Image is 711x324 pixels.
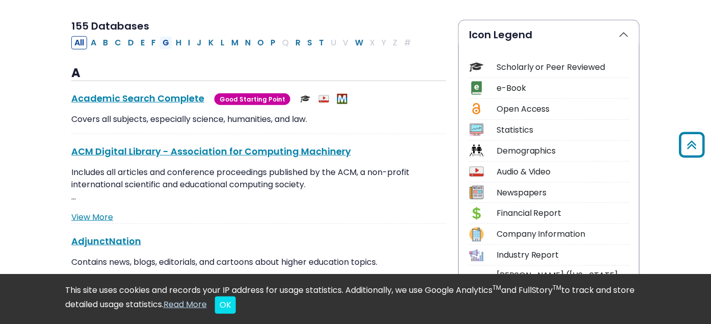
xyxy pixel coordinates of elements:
[217,36,228,49] button: Filter Results L
[459,20,639,49] button: Icon Legend
[71,19,149,33] span: 155 Databases
[470,102,483,116] img: Icon Open Access
[214,93,290,105] span: Good Starting Point
[497,124,629,136] div: Statistics
[71,36,87,49] button: All
[185,36,193,49] button: Filter Results I
[71,113,446,126] p: Covers all subjects, especially science, humanities, and law.
[88,36,99,49] button: Filter Results A
[292,36,304,49] button: Filter Results R
[173,36,184,49] button: Filter Results H
[215,296,236,314] button: Close
[470,60,483,74] img: Icon Scholarly or Peer Reviewed
[65,284,646,314] div: This site uses cookies and records your IP address for usage statistics. Additionally, we use Goo...
[470,81,483,95] img: Icon e-Book
[71,36,415,48] div: Alpha-list to filter by first letter of database name
[497,61,629,73] div: Scholarly or Peer Reviewed
[337,94,347,104] img: MeL (Michigan electronic Library)
[71,235,141,247] a: AdjunctNation
[497,249,629,261] div: Industry Report
[470,144,483,158] img: Icon Demographics
[316,36,327,49] button: Filter Results T
[497,145,629,157] div: Demographics
[71,92,204,105] a: Academic Search Complete
[553,283,562,292] sup: TM
[205,36,217,49] button: Filter Results K
[304,36,315,49] button: Filter Results S
[71,166,446,203] p: Includes all articles and conference proceedings published by the ACM, a non-profit international...
[71,256,446,268] p: Contains news, blogs, editorials, and cartoons about higher education topics.
[470,186,483,200] img: Icon Newspapers
[493,283,501,292] sup: TM
[497,166,629,178] div: Audio & Video
[497,82,629,94] div: e-Book
[267,36,279,49] button: Filter Results P
[300,94,311,104] img: Scholarly or Peer Reviewed
[470,228,483,241] img: Icon Company Information
[470,248,483,262] img: Icon Industry Report
[159,36,172,49] button: Filter Results G
[100,36,111,49] button: Filter Results B
[228,36,241,49] button: Filter Results M
[125,36,137,49] button: Filter Results D
[71,145,351,158] a: ACM Digital Library - Association for Computing Machinery
[319,94,329,104] img: Audio & Video
[497,207,629,219] div: Financial Report
[352,36,366,49] button: Filter Results W
[163,298,207,310] a: Read More
[254,36,267,49] button: Filter Results O
[497,187,629,199] div: Newspapers
[676,136,708,153] a: Back to Top
[71,66,446,81] h3: A
[497,228,629,240] div: Company Information
[470,123,483,137] img: Icon Statistics
[497,269,629,294] div: [PERSON_NAME] ([US_STATE] electronic Library)
[71,211,113,223] a: View More
[112,36,124,49] button: Filter Results C
[470,207,483,220] img: Icon Financial Report
[194,36,205,49] button: Filter Results J
[470,165,483,179] img: Icon Audio & Video
[138,36,148,49] button: Filter Results E
[497,103,629,115] div: Open Access
[242,36,254,49] button: Filter Results N
[148,36,159,49] button: Filter Results F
